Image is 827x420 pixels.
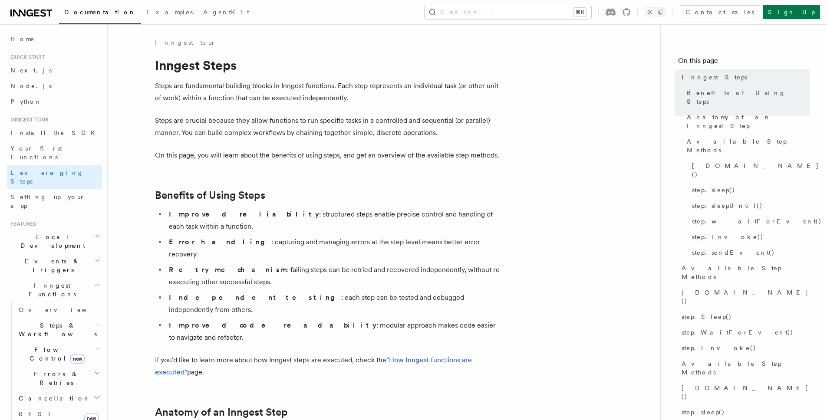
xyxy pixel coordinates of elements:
[15,302,102,318] a: Overview
[7,165,102,189] a: Leveraging Steps
[59,3,141,24] a: Documentation
[155,57,502,73] h1: Inngest Steps
[169,321,376,329] strong: Improved code readability
[10,82,52,89] span: Node.js
[7,278,102,302] button: Inngest Functions
[678,260,810,285] a: Available Step Methods
[763,5,820,19] a: Sign Up
[682,344,756,352] span: step.Invoke()
[169,238,271,246] strong: Error handling
[155,354,502,378] p: If you'd like to learn more about how Inngest steps are executed, check the page.
[155,115,502,139] p: Steps are crucial because they allow functions to run specific tasks in a controlled and sequenti...
[692,161,819,179] span: [DOMAIN_NAME]()
[10,194,85,209] span: Setting up your app
[7,94,102,109] a: Python
[169,293,341,302] strong: Independent testing
[10,169,84,185] span: Leveraging Steps
[682,288,810,305] span: [DOMAIN_NAME]()
[10,145,62,161] span: Your first Functions
[7,233,95,250] span: Local Development
[682,264,810,281] span: Available Step Methods
[155,38,216,47] a: Inngest tour
[7,62,102,78] a: Next.js
[10,35,35,43] span: Home
[169,210,319,218] strong: Improved reliability
[146,9,193,16] span: Examples
[70,354,85,364] span: new
[683,134,810,158] a: Available Step Methods
[15,366,102,390] button: Errors & Retries
[645,7,666,17] button: Toggle dark mode
[692,233,764,241] span: step.invoke()
[687,113,810,130] span: Anatomy of an Inngest Step
[678,309,810,325] a: step.Sleep()
[7,78,102,94] a: Node.js
[15,318,102,342] button: Steps & Workflows
[692,186,735,194] span: step.sleep()
[678,56,810,69] h4: On this page
[15,370,94,387] span: Errors & Retries
[7,141,102,165] a: Your first Functions
[692,201,763,210] span: step.sleepUntil()
[687,89,810,106] span: Benefits of Using Steps
[198,3,254,23] a: AgentKit
[166,264,502,288] li: : failing steps can be retried and recovered independently, without re-executing other successful...
[166,319,502,344] li: : modular approach makes code easier to navigate and refactor.
[15,342,102,366] button: Flow Controlnew
[689,182,810,198] a: step.sleep()
[15,394,90,403] span: Cancellation
[7,220,36,227] span: Features
[155,149,502,161] p: On this page, you will learn about the benefits of using steps, and get an overview of the availa...
[7,189,102,213] a: Setting up your app
[7,229,102,253] button: Local Development
[687,137,810,154] span: Available Step Methods
[7,116,49,123] span: Inngest tour
[166,292,502,316] li: : each step can be tested and debugged independently from others.
[680,5,759,19] a: Contact sales
[678,325,810,340] a: step.WaitForEvent()
[166,208,502,233] li: : structured steps enable precise control and handling of each task within a function.
[10,67,52,74] span: Next.js
[678,356,810,380] a: Available Step Methods
[689,198,810,213] a: step.sleepUntil()
[64,9,136,16] span: Documentation
[682,384,810,401] span: [DOMAIN_NAME]()
[682,73,747,82] span: Inngest Steps
[692,217,822,226] span: step.waitForEvent()
[203,9,249,16] span: AgentKit
[683,85,810,109] a: Benefits of Using Steps
[682,328,794,337] span: step.WaitForEvent()
[15,390,102,406] button: Cancellation
[15,345,96,363] span: Flow Control
[19,306,108,313] span: Overview
[689,213,810,229] a: step.waitForEvent()
[7,257,95,274] span: Events & Triggers
[15,321,97,338] span: Steps & Workflows
[574,8,586,16] kbd: ⌘K
[10,98,42,105] span: Python
[678,404,810,420] a: step.sleep()
[7,253,102,278] button: Events & Triggers
[7,54,45,61] span: Quick start
[678,340,810,356] a: step.Invoke()
[425,5,591,19] button: Search...⌘K
[155,406,288,418] a: Anatomy of an Inngest Step
[682,312,732,321] span: step.Sleep()
[682,408,725,417] span: step.sleep()
[689,158,810,182] a: [DOMAIN_NAME]()
[682,359,810,377] span: Available Step Methods
[692,248,775,257] span: step.sendEvent()
[678,285,810,309] a: [DOMAIN_NAME]()
[683,109,810,134] a: Anatomy of an Inngest Step
[169,266,287,274] strong: Retry mechanism
[689,229,810,245] a: step.invoke()
[678,69,810,85] a: Inngest Steps
[155,80,502,104] p: Steps are fundamental building blocks in Inngest functions. Each step represents an individual ta...
[155,189,265,201] a: Benefits of Using Steps
[7,281,94,299] span: Inngest Functions
[10,129,100,136] span: Install the SDK
[166,236,502,260] li: : capturing and managing errors at the step level means better error recovery.
[141,3,198,23] a: Examples
[678,380,810,404] a: [DOMAIN_NAME]()
[7,125,102,141] a: Install the SDK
